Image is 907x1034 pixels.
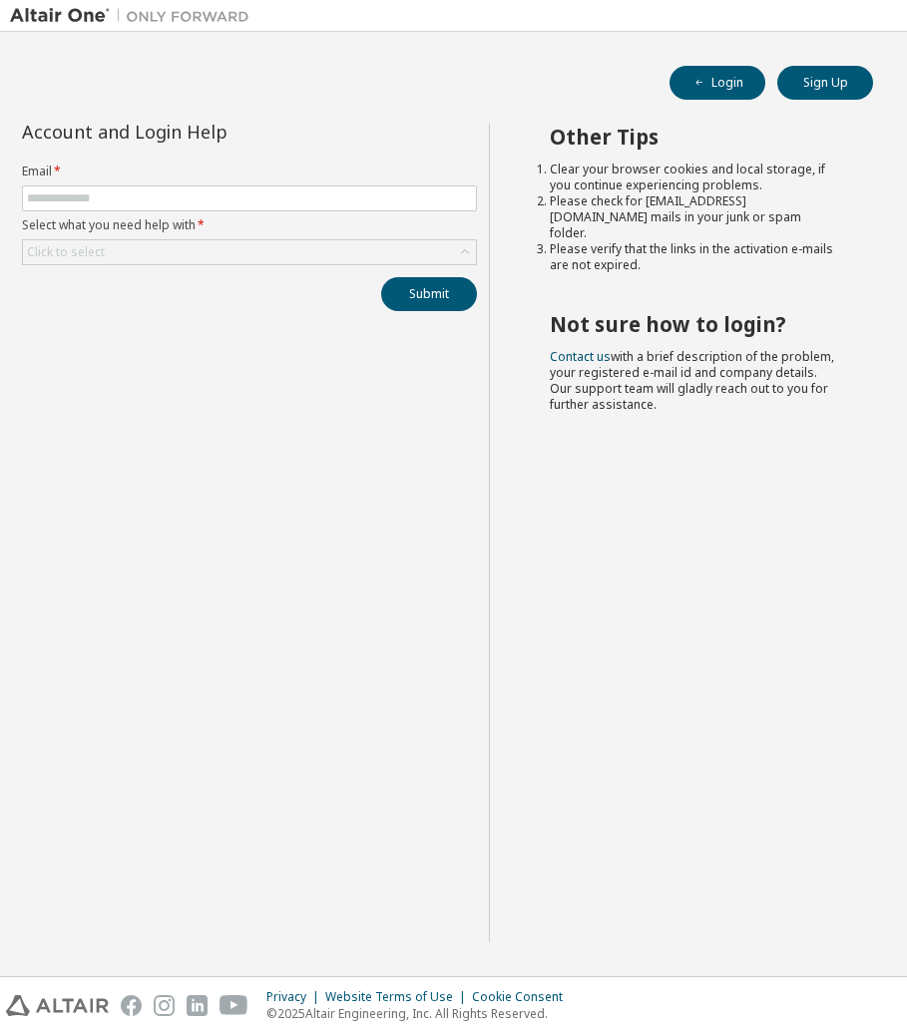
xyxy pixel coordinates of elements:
img: facebook.svg [121,995,142,1016]
img: Altair One [10,6,259,26]
span: with a brief description of the problem, your registered e-mail id and company details. Our suppo... [550,348,834,413]
div: Account and Login Help [22,124,386,140]
label: Email [22,164,477,179]
button: Login [670,66,765,100]
img: altair_logo.svg [6,995,109,1016]
div: Privacy [266,989,325,1005]
button: Sign Up [777,66,873,100]
div: Click to select [27,244,105,260]
button: Submit [381,277,477,311]
div: Website Terms of Use [325,989,472,1005]
li: Please check for [EMAIL_ADDRESS][DOMAIN_NAME] mails in your junk or spam folder. [550,193,837,241]
img: youtube.svg [220,995,248,1016]
p: © 2025 Altair Engineering, Inc. All Rights Reserved. [266,1005,575,1022]
a: Contact us [550,348,611,365]
label: Select what you need help with [22,217,477,233]
div: Cookie Consent [472,989,575,1005]
li: Please verify that the links in the activation e-mails are not expired. [550,241,837,273]
h2: Other Tips [550,124,837,150]
img: linkedin.svg [187,995,208,1016]
img: instagram.svg [154,995,175,1016]
div: Click to select [23,240,476,264]
h2: Not sure how to login? [550,311,837,337]
li: Clear your browser cookies and local storage, if you continue experiencing problems. [550,162,837,193]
